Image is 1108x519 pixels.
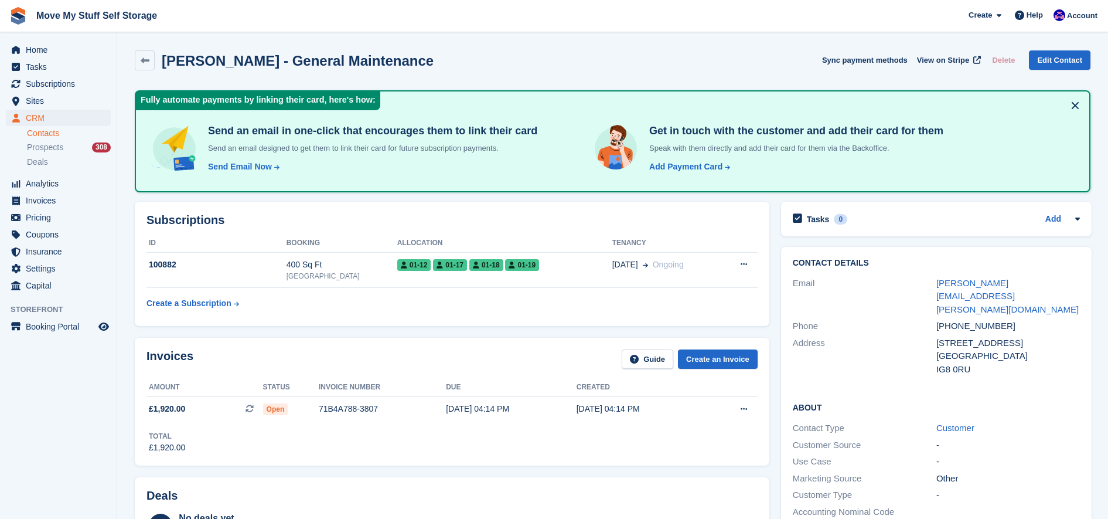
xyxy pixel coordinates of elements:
[793,506,936,519] div: Accounting Nominal Code
[936,423,974,433] a: Customer
[822,50,908,70] button: Sync payment methods
[26,93,96,109] span: Sites
[203,124,537,138] h4: Send an email in one-click that encourages them to link their card
[6,226,111,243] a: menu
[6,209,111,226] a: menu
[446,403,577,415] div: [DATE] 04:14 PM
[793,489,936,502] div: Customer Type
[1029,50,1090,70] a: Edit Contact
[6,110,111,126] a: menu
[793,422,936,435] div: Contact Type
[936,455,1080,469] div: -
[645,143,943,154] p: Speak with them directly and add their card for them via the Backoffice.
[11,304,117,316] span: Storefront
[446,378,577,397] th: Due
[208,161,272,173] div: Send Email Now
[150,124,199,173] img: send-email-b5881ef4c8f827a638e46e229e590028c7e36e3a6c99d2365469aff88783de13.svg
[612,234,721,253] th: Tenancy
[6,192,111,209] a: menu
[263,378,319,397] th: Status
[917,55,969,66] span: View on Stripe
[1067,10,1097,22] span: Account
[645,124,943,138] h4: Get in touch with the customer and add their card for them
[987,50,1020,70] button: Delete
[27,142,63,153] span: Prospects
[27,128,111,139] a: Contacts
[397,234,612,253] th: Allocation
[645,161,731,173] a: Add Payment Card
[26,42,96,58] span: Home
[26,76,96,92] span: Subscriptions
[653,260,684,269] span: Ongoing
[26,318,96,335] span: Booking Portal
[793,455,936,469] div: Use Case
[149,431,185,442] div: Total
[287,259,397,271] div: 400 Sq Ft
[6,243,111,260] a: menu
[6,277,111,294] a: menu
[26,192,96,209] span: Invoices
[27,157,48,168] span: Deals
[936,278,1079,314] a: [PERSON_NAME][EMAIL_ADDRESS][PERSON_NAME][DOMAIN_NAME]
[793,401,1080,413] h2: About
[6,76,111,92] a: menu
[612,259,638,271] span: [DATE]
[146,259,287,271] div: 100882
[936,439,1080,452] div: -
[6,93,111,109] a: menu
[6,260,111,277] a: menu
[146,293,239,314] a: Create a Subscription
[936,489,1080,502] div: -
[146,234,287,253] th: ID
[146,489,178,503] h2: Deals
[6,59,111,75] a: menu
[793,320,936,333] div: Phone
[6,42,111,58] a: menu
[9,7,27,25] img: stora-icon-8386f47178a22dfd0bd8f6a31ec36ba5ce8667c1dd55bd0f319d3a0aa187defe.svg
[203,143,537,154] p: Send an email designed to get them to link their card for future subscription payments.
[936,350,1080,363] div: [GEOGRAPHIC_DATA]
[1027,9,1043,21] span: Help
[1045,213,1061,226] a: Add
[793,472,936,486] div: Marketing Source
[793,259,1080,268] h2: Contact Details
[6,318,111,335] a: menu
[433,259,467,271] span: 01-17
[146,213,758,227] h2: Subscriptions
[162,53,434,69] h2: [PERSON_NAME] - General Maintenance
[936,363,1080,376] div: IG8 0RU
[649,161,722,173] div: Add Payment Card
[26,110,96,126] span: CRM
[319,403,446,415] div: 71B4A788-3807
[27,141,111,154] a: Prospects 308
[319,378,446,397] th: Invoice number
[287,271,397,281] div: [GEOGRAPHIC_DATA]
[793,277,936,317] div: Email
[146,350,193,369] h2: Invoices
[26,243,96,260] span: Insurance
[577,403,707,415] div: [DATE] 04:14 PM
[26,59,96,75] span: Tasks
[936,320,1080,333] div: [PHONE_NUMBER]
[136,91,380,110] div: Fully automate payments by linking their card, here's how:
[32,6,162,25] a: Move My Stuff Self Storage
[793,439,936,452] div: Customer Source
[1054,9,1065,21] img: Jade Whetnall
[936,472,1080,486] div: Other
[26,175,96,192] span: Analytics
[577,378,707,397] th: Created
[26,260,96,277] span: Settings
[263,403,288,415] span: Open
[505,259,539,271] span: 01-19
[397,259,431,271] span: 01-12
[592,124,640,172] img: get-in-touch-e3e95b6451f4e49772a6039d3abdde126589d6f45a760754adfa51be33bf0f70.svg
[26,277,96,294] span: Capital
[27,156,111,168] a: Deals
[149,403,185,415] span: £1,920.00
[287,234,397,253] th: Booking
[146,378,263,397] th: Amount
[92,143,111,152] div: 308
[149,442,185,454] div: £1,920.00
[793,337,936,376] div: Address
[469,259,503,271] span: 01-18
